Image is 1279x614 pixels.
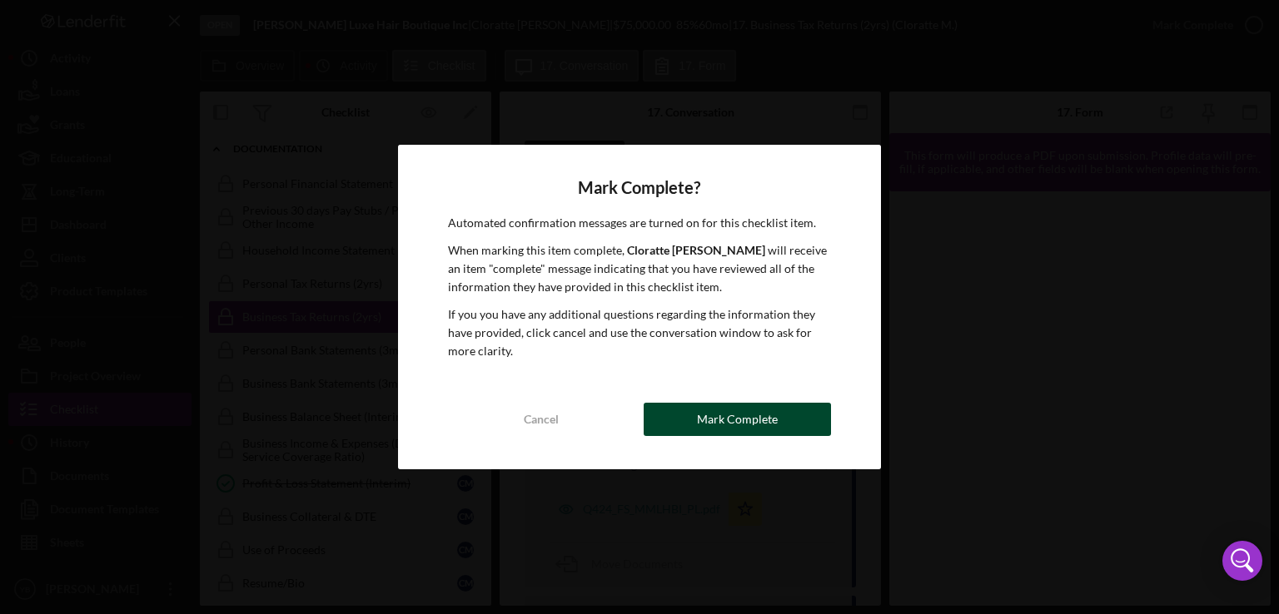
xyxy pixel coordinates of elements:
div: Open Intercom Messenger [1222,541,1262,581]
h4: Mark Complete? [448,178,832,197]
div: Mark Complete [697,403,778,436]
p: When marking this item complete, will receive an item "complete" message indicating that you have... [448,241,832,297]
div: Cancel [524,403,559,436]
button: Cancel [448,403,635,436]
b: Cloratte [PERSON_NAME] [627,243,765,257]
p: If you you have any additional questions regarding the information they have provided, click canc... [448,305,832,361]
p: Automated confirmation messages are turned on for this checklist item. [448,214,832,232]
button: Mark Complete [644,403,831,436]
